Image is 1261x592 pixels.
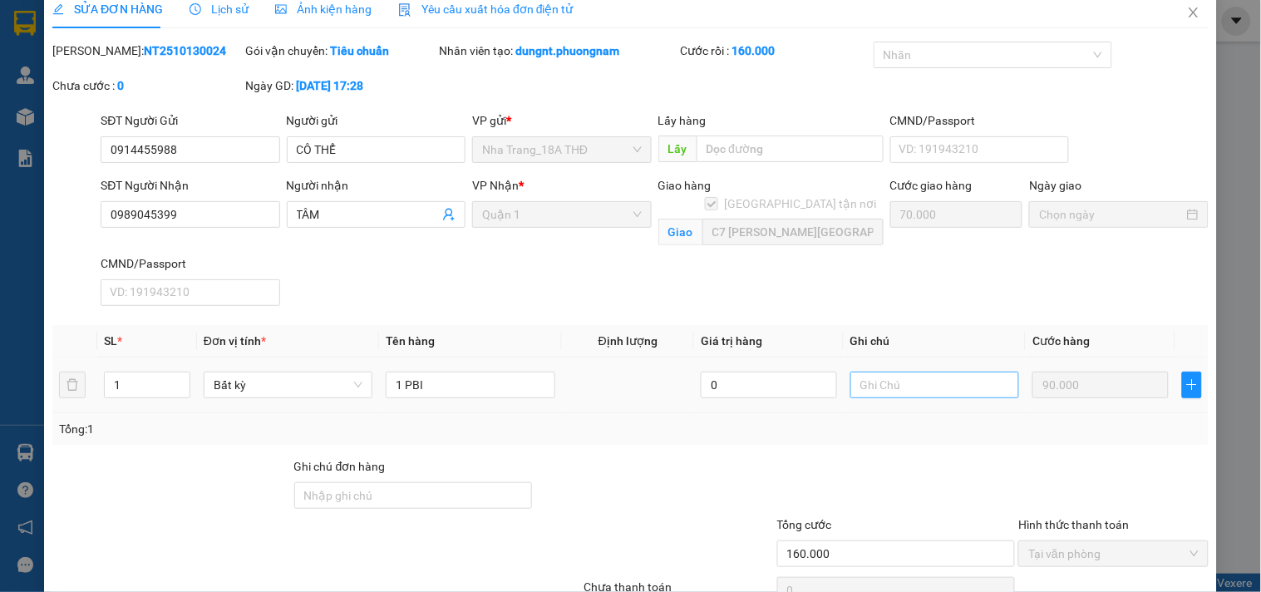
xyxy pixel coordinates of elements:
span: Lịch sử [190,2,249,16]
span: edit [52,3,64,15]
input: Dọc đường [697,136,884,162]
li: (c) 2017 [140,79,229,100]
input: Ghi chú đơn hàng [294,482,533,509]
span: SỬA ĐƠN HÀNG [52,2,163,16]
span: SL [104,334,117,348]
span: Yêu cầu xuất hóa đơn điện tử [398,2,574,16]
span: Đơn vị tính [204,334,266,348]
span: Giao hàng [658,179,712,192]
input: 0 [1032,372,1169,398]
span: Ảnh kiện hàng [275,2,372,16]
span: Định lượng [598,334,658,348]
div: VP gửi [472,111,651,130]
div: Gói vận chuyển: [246,42,436,60]
span: Lấy hàng [658,114,707,127]
span: Quận 1 [482,202,641,227]
b: [DOMAIN_NAME] [140,63,229,76]
b: 160.000 [732,44,776,57]
input: Giao tận nơi [702,219,884,245]
div: Người nhận [287,176,465,195]
input: Ghi Chú [850,372,1019,398]
label: Ngày giao [1029,179,1081,192]
div: Chưa cước : [52,76,242,95]
div: Tổng: 1 [59,420,488,438]
span: [GEOGRAPHIC_DATA] tận nơi [718,195,884,213]
b: NT2510130024 [144,44,226,57]
span: Bất kỳ [214,372,362,397]
b: Gửi khách hàng [102,24,165,102]
span: Lấy [658,136,697,162]
div: CMND/Passport [890,111,1069,130]
div: Ngày GD: [246,76,436,95]
input: VD: Bàn, Ghế [386,372,554,398]
input: Cước giao hàng [890,201,1023,228]
button: delete [59,372,86,398]
input: Ngày giao [1039,205,1183,224]
b: dungnt.phuongnam [515,44,619,57]
label: Ghi chú đơn hàng [294,460,386,473]
span: Tổng cước [777,518,832,531]
span: close [1187,6,1200,19]
div: CMND/Passport [101,254,279,273]
span: user-add [442,208,456,221]
div: SĐT Người Nhận [101,176,279,195]
span: VP Nhận [472,179,519,192]
span: Giá trị hàng [701,334,762,348]
th: Ghi chú [844,325,1026,358]
label: Hình thức thanh toán [1018,518,1129,531]
span: Nha Trang_18A THĐ [482,137,641,162]
span: plus [1183,378,1201,392]
div: [PERSON_NAME]: [52,42,242,60]
div: SĐT Người Gửi [101,111,279,130]
img: icon [398,3,411,17]
span: picture [275,3,287,15]
button: plus [1182,372,1202,398]
div: Người gửi [287,111,465,130]
b: 0 [117,79,124,92]
span: Tên hàng [386,334,435,348]
div: Nhân viên tạo: [439,42,677,60]
b: [DATE] 17:28 [297,79,364,92]
b: Tiêu chuẩn [331,44,390,57]
span: clock-circle [190,3,201,15]
span: Cước hàng [1032,334,1090,348]
span: Giao [658,219,702,245]
label: Cước giao hàng [890,179,973,192]
b: Phương Nam Express [21,107,91,215]
div: Cước rồi : [681,42,870,60]
span: Tại văn phòng [1028,541,1198,566]
img: logo.jpg [180,21,220,61]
